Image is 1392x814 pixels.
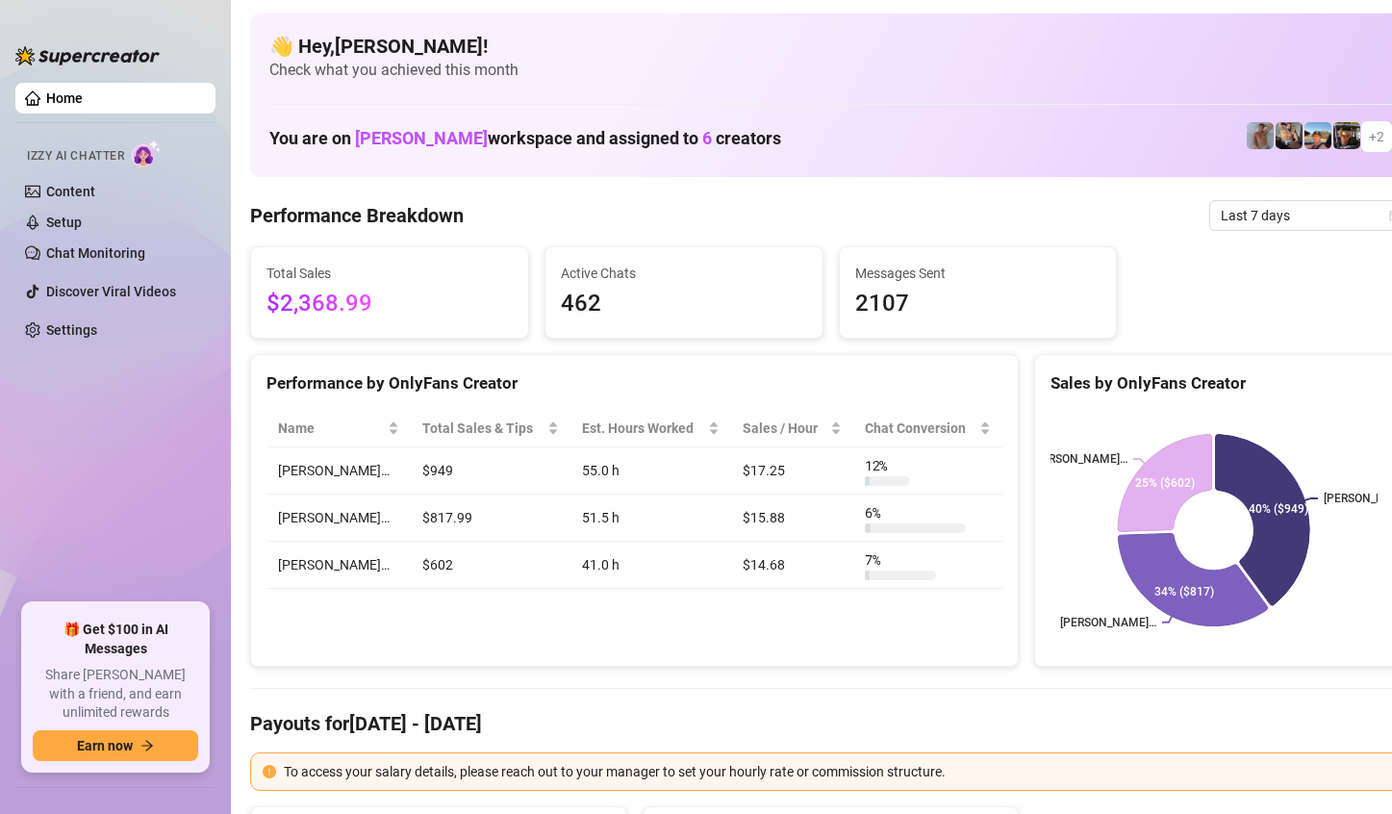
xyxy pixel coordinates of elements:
span: + 2 [1369,126,1384,147]
td: 51.5 h [570,495,731,542]
span: Earn now [77,738,133,753]
th: Sales / Hour [731,410,852,447]
text: [PERSON_NAME]… [1060,616,1156,629]
img: George [1276,122,1303,149]
td: $17.25 [731,447,852,495]
span: Share [PERSON_NAME] with a friend, and earn unlimited rewards [33,666,198,723]
h4: 👋 Hey, [PERSON_NAME] ! [269,33,1392,60]
span: Active Chats [561,263,807,284]
span: 2107 [855,286,1101,322]
a: Settings [46,322,97,338]
span: Total Sales & Tips [422,418,544,439]
img: logo-BBDzfeDw.svg [15,46,160,65]
span: exclamation-circle [263,765,276,778]
span: 6 % [865,502,896,523]
span: Messages Sent [855,263,1101,284]
a: Chat Monitoring [46,245,145,261]
span: $2,368.99 [266,286,513,322]
td: 41.0 h [570,542,731,589]
span: 🎁 Get $100 in AI Messages [33,621,198,658]
img: Joey [1247,122,1274,149]
a: Home [46,90,83,106]
span: 462 [561,286,807,322]
span: 6 [702,128,712,148]
th: Name [266,410,411,447]
a: Setup [46,215,82,230]
th: Total Sales & Tips [411,410,570,447]
td: [PERSON_NAME]… [266,542,411,589]
span: Sales / Hour [743,418,825,439]
span: arrow-right [140,739,154,752]
h1: You are on workspace and assigned to creators [269,128,781,149]
img: Zach [1304,122,1331,149]
span: 7 % [865,549,896,571]
img: AI Chatter [132,140,162,167]
div: Performance by OnlyFans Creator [266,370,1002,396]
td: $602 [411,542,570,589]
text: [PERSON_NAME]… [1031,452,1127,466]
a: Content [46,184,95,199]
th: Chat Conversion [853,410,1002,447]
span: [PERSON_NAME] [355,128,488,148]
td: $949 [411,447,570,495]
td: $15.88 [731,495,852,542]
td: 55.0 h [570,447,731,495]
h4: Performance Breakdown [250,202,464,229]
span: 12 % [865,455,896,476]
td: $817.99 [411,495,570,542]
span: Izzy AI Chatter [27,147,124,165]
img: Nathan [1333,122,1360,149]
span: Check what you achieved this month [269,60,1392,81]
td: [PERSON_NAME]… [266,495,411,542]
span: Name [278,418,384,439]
span: Chat Conversion [865,418,975,439]
a: Discover Viral Videos [46,284,176,299]
button: Earn nowarrow-right [33,730,198,761]
div: Est. Hours Worked [582,418,704,439]
span: Total Sales [266,263,513,284]
td: $14.68 [731,542,852,589]
td: [PERSON_NAME]… [266,447,411,495]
